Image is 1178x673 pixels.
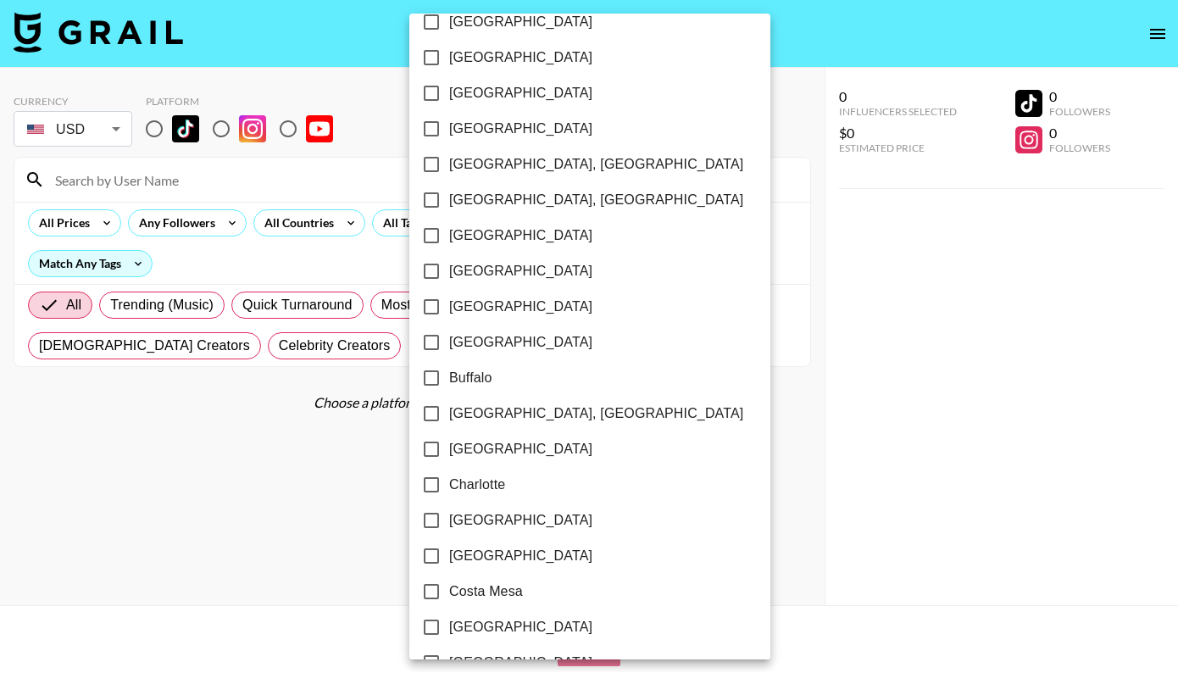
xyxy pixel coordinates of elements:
span: Buffalo [449,368,492,388]
span: [GEOGRAPHIC_DATA] [449,83,592,103]
span: [GEOGRAPHIC_DATA] [449,261,592,281]
span: [GEOGRAPHIC_DATA] [449,510,592,531]
span: Charlotte [449,475,505,495]
span: [GEOGRAPHIC_DATA] [449,225,592,246]
span: [GEOGRAPHIC_DATA] [449,439,592,459]
span: [GEOGRAPHIC_DATA], [GEOGRAPHIC_DATA] [449,190,743,210]
span: [GEOGRAPHIC_DATA] [449,119,592,139]
span: [GEOGRAPHIC_DATA] [449,617,592,637]
span: Costa Mesa [449,581,523,602]
span: [GEOGRAPHIC_DATA] [449,12,592,32]
span: [GEOGRAPHIC_DATA] [449,297,592,317]
span: [GEOGRAPHIC_DATA] [449,546,592,566]
span: [GEOGRAPHIC_DATA], [GEOGRAPHIC_DATA] [449,403,743,424]
span: [GEOGRAPHIC_DATA] [449,653,592,673]
span: [GEOGRAPHIC_DATA] [449,47,592,68]
span: [GEOGRAPHIC_DATA] [449,332,592,353]
span: [GEOGRAPHIC_DATA], [GEOGRAPHIC_DATA] [449,154,743,175]
iframe: Drift Widget Chat Controller [1093,588,1158,653]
